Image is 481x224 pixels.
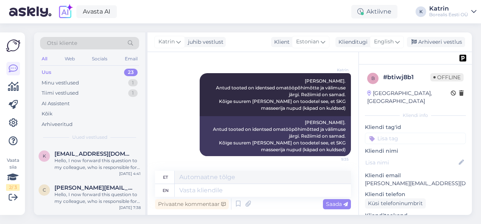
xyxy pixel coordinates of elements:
[407,37,465,47] div: Arhiveeri vestlus
[158,38,175,46] span: Katrin
[124,69,138,76] div: 23
[185,38,223,46] div: juhib vestlust
[155,199,229,209] div: Privaatne kommentaar
[365,112,466,119] div: Kliendi info
[459,55,466,61] img: pd
[54,150,133,157] span: Katre.helde@gmail.com
[128,79,138,87] div: 1
[296,38,319,46] span: Estonian
[335,38,368,46] div: Klienditugi
[429,12,468,18] div: Borealis Eesti OÜ
[119,171,141,176] div: [DATE] 4:41
[42,89,79,97] div: Tiimi vestlused
[128,89,138,97] div: 1
[163,184,169,197] div: en
[365,198,426,209] div: Küsi telefoninumbrit
[430,73,464,81] span: Offline
[63,54,76,64] div: Web
[365,158,457,167] input: Lisa nimi
[365,212,466,219] p: Klienditeekond
[163,171,168,184] div: et
[383,73,430,82] div: # btiwj8b1
[42,121,73,128] div: Arhiveeritud
[57,4,73,20] img: explore-ai
[326,201,348,207] span: Saada
[365,190,466,198] p: Kliendi telefon
[54,157,141,171] div: Hello, I now forward this question to my colleague, who is responsible for this. The reply will b...
[123,54,139,64] div: Email
[54,191,141,205] div: Hello, I now forward this question to my colleague, who is responsible for this. The reply will b...
[200,116,351,156] div: [PERSON_NAME]. Antud tooted on identsed omatööpõhimõtted ja välimuse järgi. Režiimid on samad. Kõ...
[365,133,466,144] input: Lisa tag
[43,153,46,159] span: K
[43,187,46,193] span: C
[351,5,397,18] div: Aktiivne
[42,100,70,107] div: AI Assistent
[42,110,53,118] div: Kõik
[365,147,466,155] p: Kliendi nimi
[42,79,79,87] div: Minu vestlused
[76,5,117,18] a: Avasta AI
[429,6,476,18] a: KatrinBorealis Eesti OÜ
[271,38,290,46] div: Klient
[47,39,77,47] span: Otsi kliente
[320,67,349,73] span: Katrin
[365,172,466,180] p: Kliendi email
[367,89,451,105] div: [GEOGRAPHIC_DATA], [GEOGRAPHIC_DATA]
[119,205,141,210] div: [DATE] 7:38
[40,54,49,64] div: All
[429,6,468,12] div: Katrin
[416,6,426,17] div: K
[371,75,375,81] span: b
[42,69,51,76] div: Uus
[374,38,394,46] span: English
[365,180,466,187] p: [PERSON_NAME][EMAIL_ADDRESS][DOMAIN_NAME]
[320,156,349,162] span: 9:35
[365,123,466,131] p: Kliendi tag'id
[6,38,20,53] img: Askly Logo
[90,54,109,64] div: Socials
[6,184,20,191] div: 2 / 3
[6,157,20,191] div: Vaata siia
[54,184,133,191] span: Cathy.peterson@mail.ee
[72,134,107,141] span: Uued vestlused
